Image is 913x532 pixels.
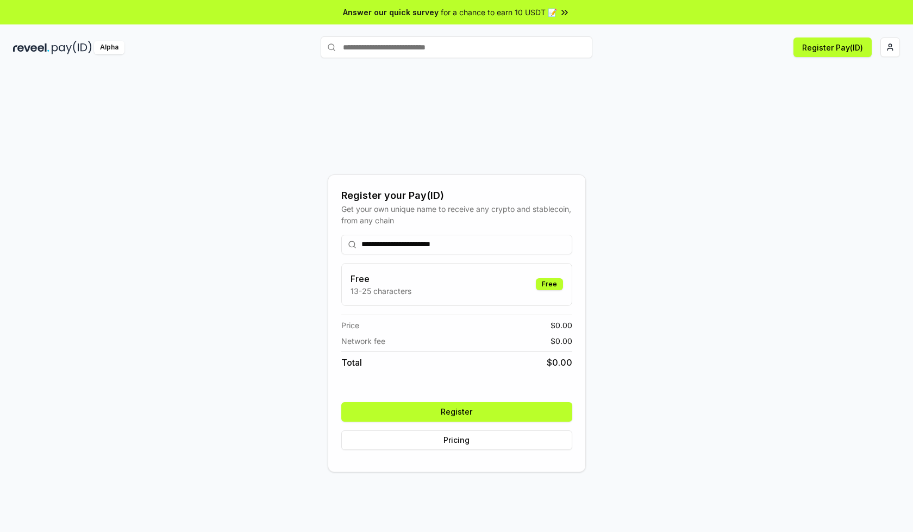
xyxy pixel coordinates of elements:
span: $ 0.00 [551,335,572,347]
button: Register Pay(ID) [793,37,872,57]
p: 13-25 characters [351,285,411,297]
h3: Free [351,272,411,285]
div: Register your Pay(ID) [341,188,572,203]
img: pay_id [52,41,92,54]
img: reveel_dark [13,41,49,54]
button: Register [341,402,572,422]
span: Answer our quick survey [343,7,439,18]
span: Price [341,320,359,331]
span: Network fee [341,335,385,347]
span: $ 0.00 [547,356,572,369]
span: $ 0.00 [551,320,572,331]
div: Alpha [94,41,124,54]
span: Total [341,356,362,369]
div: Free [536,278,563,290]
div: Get your own unique name to receive any crypto and stablecoin, from any chain [341,203,572,226]
button: Pricing [341,430,572,450]
span: for a chance to earn 10 USDT 📝 [441,7,557,18]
